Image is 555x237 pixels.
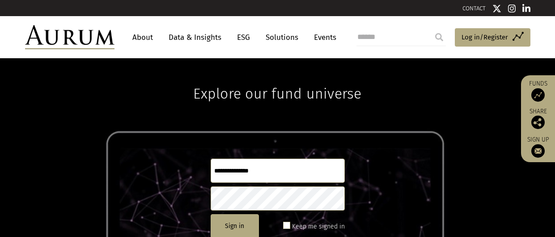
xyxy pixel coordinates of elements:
[164,29,226,46] a: Data & Insights
[193,58,361,102] h1: Explore our fund universe
[128,29,157,46] a: About
[430,28,448,46] input: Submit
[508,4,516,13] img: Instagram icon
[492,4,501,13] img: Twitter icon
[462,5,486,12] a: CONTACT
[25,25,114,49] img: Aurum
[292,221,345,232] label: Keep me signed in
[233,29,254,46] a: ESG
[525,136,551,158] a: Sign up
[531,144,545,158] img: Sign up to our newsletter
[525,80,551,102] a: Funds
[525,108,551,129] div: Share
[531,116,545,129] img: Share this post
[531,88,545,102] img: Access Funds
[462,32,508,43] span: Log in/Register
[455,28,530,47] a: Log in/Register
[261,29,303,46] a: Solutions
[522,4,530,13] img: Linkedin icon
[309,29,336,46] a: Events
